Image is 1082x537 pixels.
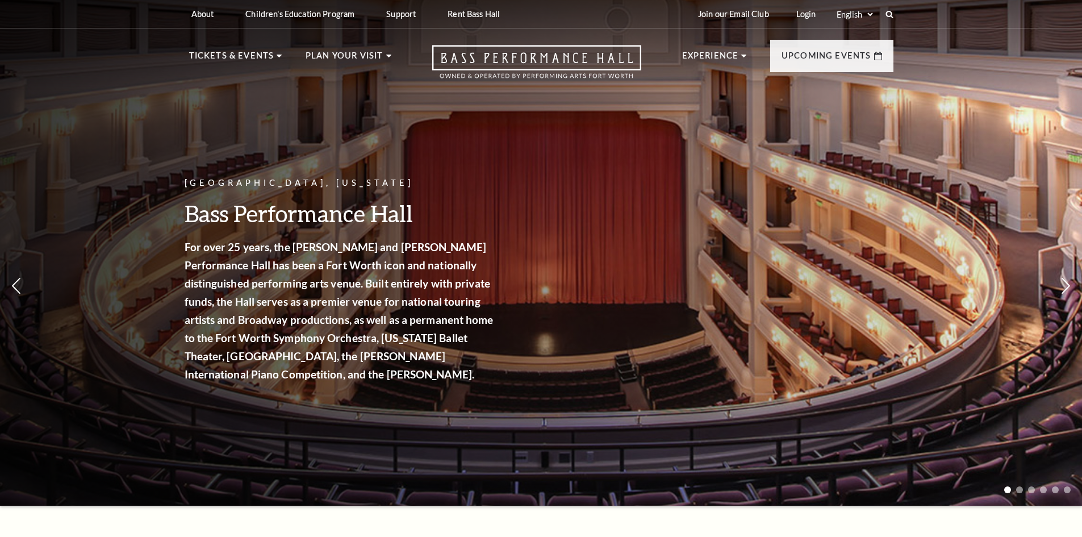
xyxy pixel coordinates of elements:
[185,176,497,190] p: [GEOGRAPHIC_DATA], [US_STATE]
[189,49,274,69] p: Tickets & Events
[191,9,214,19] p: About
[185,240,494,381] strong: For over 25 years, the [PERSON_NAME] and [PERSON_NAME] Performance Hall has been a Fort Worth ico...
[245,9,354,19] p: Children's Education Program
[386,9,416,19] p: Support
[782,49,871,69] p: Upcoming Events
[306,49,383,69] p: Plan Your Visit
[185,199,497,228] h3: Bass Performance Hall
[682,49,739,69] p: Experience
[834,9,875,20] select: Select:
[448,9,500,19] p: Rent Bass Hall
